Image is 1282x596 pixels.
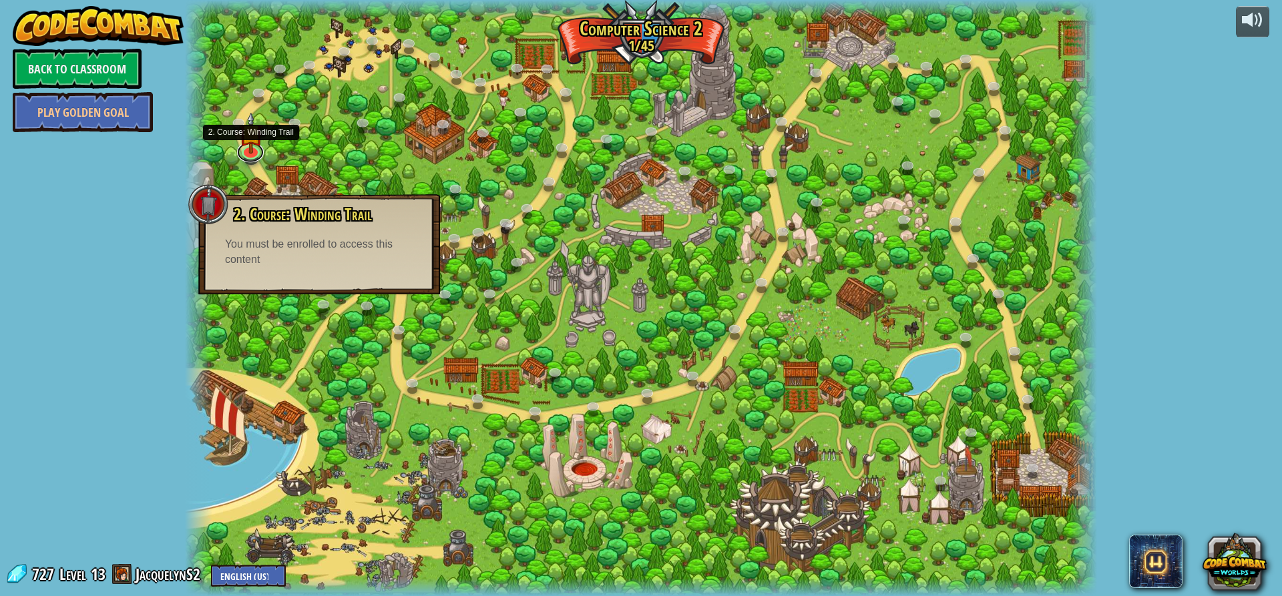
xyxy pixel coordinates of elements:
[1236,6,1269,37] button: Adjust volume
[13,6,184,46] img: CodeCombat - Learn how to code by playing a game
[234,203,372,226] span: 2. Course: Winding Trail
[13,49,142,89] a: Back to Classroom
[91,563,105,585] span: 13
[13,92,153,132] a: Play Golden Goal
[225,237,413,268] div: You must be enrolled to access this content
[239,112,263,154] img: level-banner-started.png
[136,563,204,585] a: JacquelynS2
[32,563,58,585] span: 727
[59,563,86,585] span: Level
